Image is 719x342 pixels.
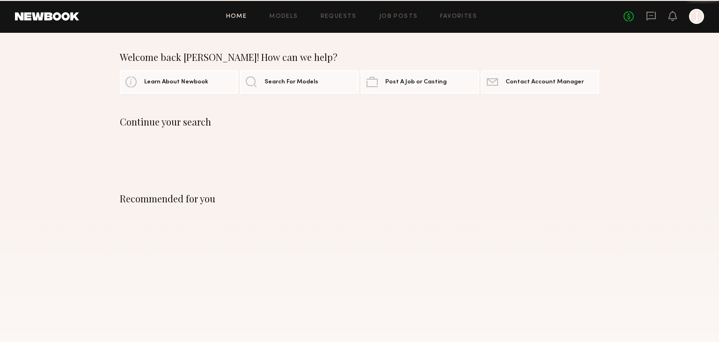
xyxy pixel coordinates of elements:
[689,9,704,24] a: J
[240,70,358,94] a: Search For Models
[226,14,247,20] a: Home
[321,14,357,20] a: Requests
[120,116,599,127] div: Continue your search
[440,14,477,20] a: Favorites
[120,193,599,204] div: Recommended for you
[120,70,238,94] a: Learn About Newbook
[506,79,584,85] span: Contact Account Manager
[144,79,208,85] span: Learn About Newbook
[385,79,447,85] span: Post A Job or Casting
[481,70,599,94] a: Contact Account Manager
[264,79,318,85] span: Search For Models
[379,14,418,20] a: Job Posts
[361,70,479,94] a: Post A Job or Casting
[269,14,298,20] a: Models
[120,52,599,63] div: Welcome back [PERSON_NAME]! How can we help?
